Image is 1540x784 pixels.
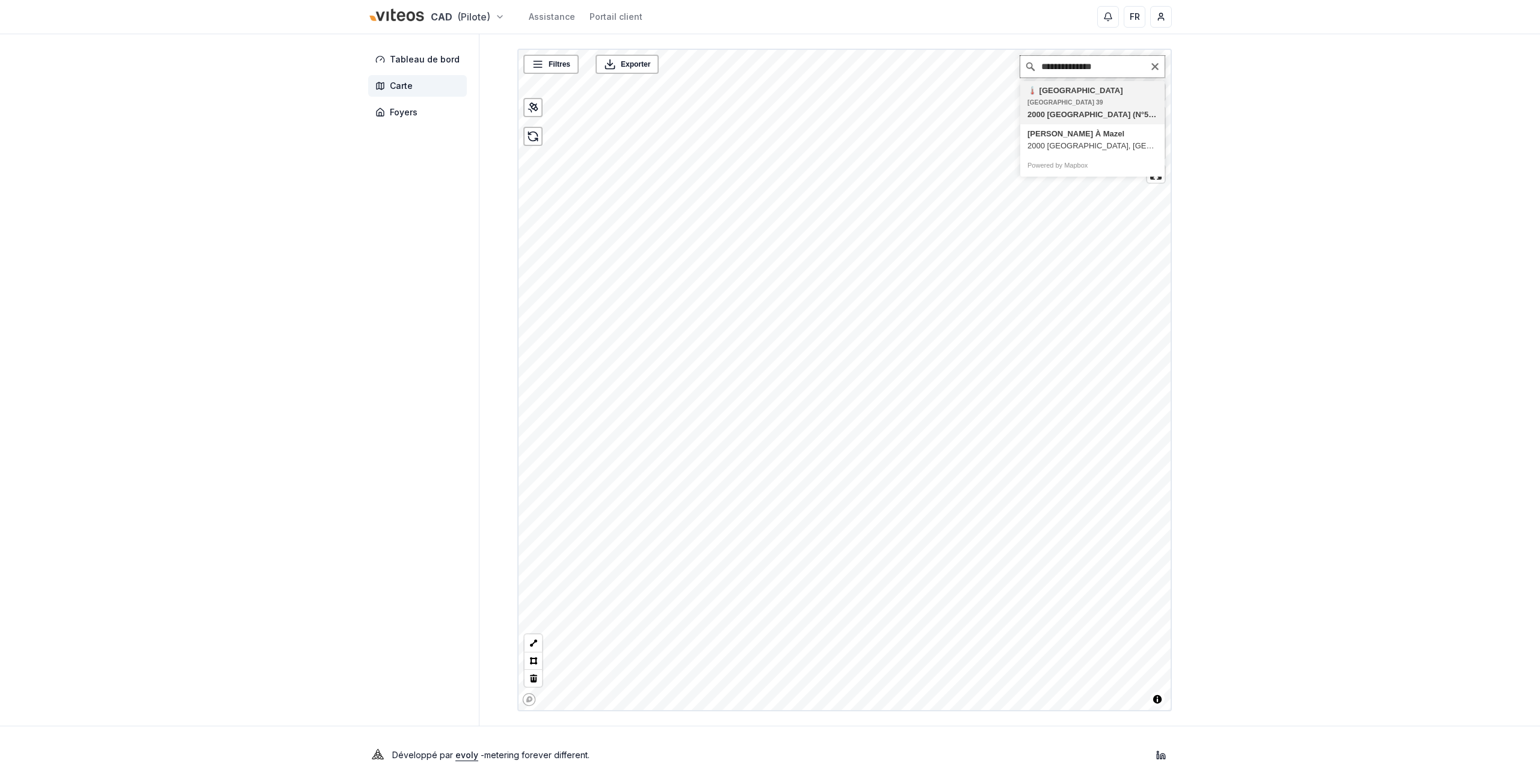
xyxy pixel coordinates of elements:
a: Assistance [529,11,575,23]
img: Viteos - CAD Logo [368,1,426,30]
a: Foyers [368,102,472,123]
div: [PERSON_NAME] À Mazel [1027,128,1157,140]
span: FR [1130,11,1140,23]
span: Foyers [390,106,417,118]
span: CAD [431,10,452,24]
button: Delete [525,669,542,687]
div: 2000 [GEOGRAPHIC_DATA] (N°5650817) [1027,109,1157,121]
a: Powered by Mapbox [1027,162,1088,169]
input: Chercher [1020,56,1165,77]
button: LineString tool (l) [525,634,542,652]
canvas: Map [519,50,1173,713]
a: evoly [455,750,478,760]
button: Polygon tool (p) [525,652,542,669]
button: CAD(Pilote) [368,4,505,30]
div: 🌡️ [GEOGRAPHIC_DATA] [1027,85,1157,97]
p: Développé par - metering forever different . [392,747,590,764]
span: Exporter [621,58,650,70]
div: 2000 [GEOGRAPHIC_DATA], [GEOGRAPHIC_DATA] [1027,140,1157,152]
a: Tableau de bord [368,49,472,70]
span: (Pilote) [457,10,490,24]
a: Portail client [590,11,642,23]
button: Toggle attribution [1150,692,1165,707]
button: FR [1124,6,1145,28]
div: [GEOGRAPHIC_DATA] 39 [1027,97,1157,109]
button: Clear [1150,60,1160,71]
a: Carte [368,75,472,97]
span: Carte [390,80,413,92]
span: Filtres [549,58,570,70]
img: Evoly Logo [368,746,387,765]
span: Tableau de bord [390,53,460,65]
a: Mapbox homepage [522,693,536,707]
